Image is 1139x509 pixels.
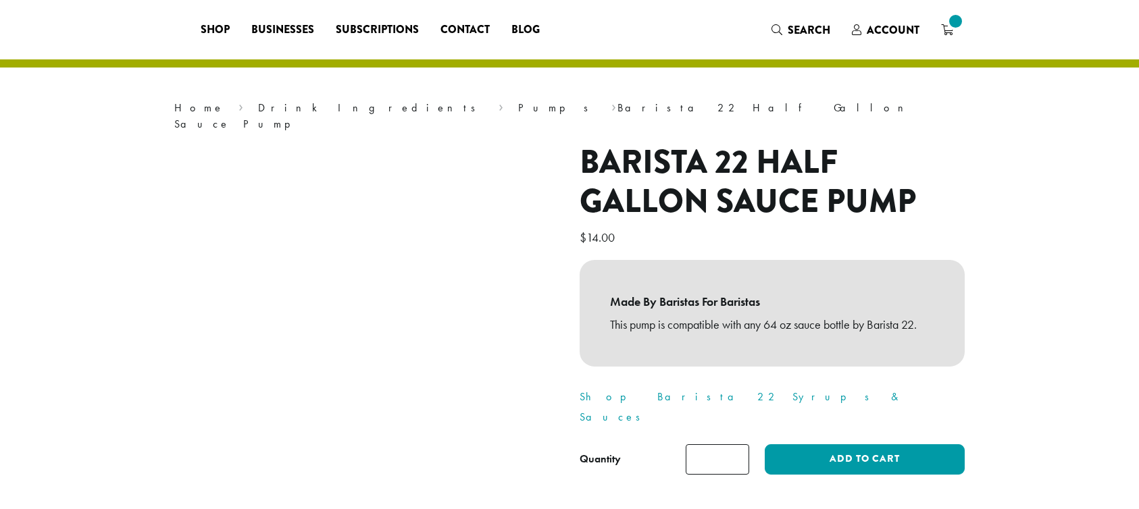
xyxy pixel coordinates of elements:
[511,22,540,38] span: Blog
[610,313,934,336] p: This pump is compatible with any 64 oz sauce bottle by Barista 22.
[867,22,919,38] span: Account
[190,19,241,41] a: Shop
[499,95,503,116] span: ›
[610,290,934,313] b: Made By Baristas For Baristas
[258,101,484,115] a: Drink Ingredients
[518,101,597,115] a: Pumps
[580,230,618,245] bdi: 14.00
[440,22,490,38] span: Contact
[611,95,616,116] span: ›
[765,444,965,475] button: Add to cart
[251,22,314,38] span: Businesses
[580,451,621,467] div: Quantity
[174,101,224,115] a: Home
[761,19,841,41] a: Search
[336,22,419,38] span: Subscriptions
[580,390,903,424] a: Shop Barista 22 Syrups & Sauces
[174,100,965,132] nav: Breadcrumb
[686,444,749,475] input: Product quantity
[238,95,243,116] span: ›
[201,22,230,38] span: Shop
[580,230,586,245] span: $
[788,22,830,38] span: Search
[580,143,965,221] h1: Barista 22 Half Gallon Sauce Pump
